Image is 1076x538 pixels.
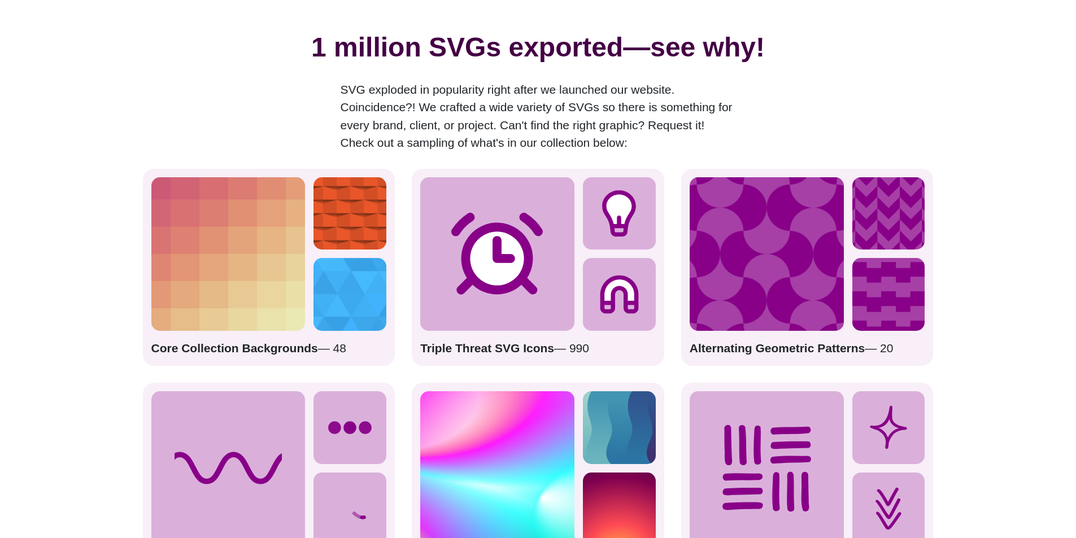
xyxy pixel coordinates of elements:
p: — 20 [690,339,925,357]
p: — 48 [151,339,387,357]
strong: Alternating Geometric Patterns [690,342,865,355]
strong: Triple Threat SVG Icons [420,342,554,355]
img: triangles in various blue shades background [313,258,386,331]
img: grid of squares pink blending into yellow [151,177,306,331]
img: alternating gradient chain from purple to green [583,391,656,464]
p: SVG exploded in popularity right after we launched our website. Coincidence?! We crafted a wide v... [341,81,736,152]
img: purple zig zag zipper pattern [852,258,925,331]
img: Purple alternating chevron pattern [852,177,925,250]
img: orange repeating pattern of alternating raised tiles [313,177,386,250]
img: purple mushroom cap design pattern [690,177,844,331]
strong: Core Collection Backgrounds [151,342,318,355]
h2: 1 million SVGs exported—see why! [143,27,934,76]
p: — 990 [420,339,656,357]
